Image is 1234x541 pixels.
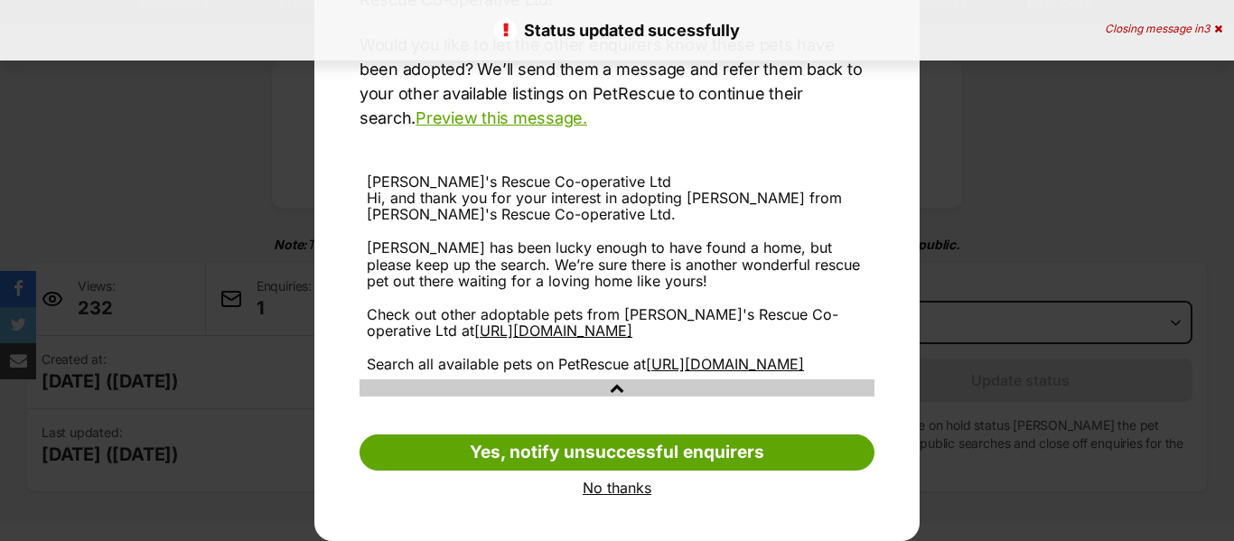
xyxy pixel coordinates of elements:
[360,434,874,471] a: Yes, notify unsuccessful enquirers
[1203,22,1210,35] span: 3
[367,190,867,372] div: Hi, and thank you for your interest in adopting [PERSON_NAME] from [PERSON_NAME]'s Rescue Co-oper...
[360,480,874,496] a: No thanks
[18,18,1216,42] p: Status updated sucessfully
[1105,23,1222,35] div: Closing message in
[646,355,804,373] a: [URL][DOMAIN_NAME]
[416,108,587,127] a: Preview this message.
[360,33,874,130] p: Would you like to let the other enquirers know these pets have been adopted? We’ll send them a me...
[474,322,632,340] a: [URL][DOMAIN_NAME]
[367,173,671,191] span: [PERSON_NAME]'s Rescue Co-operative Ltd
